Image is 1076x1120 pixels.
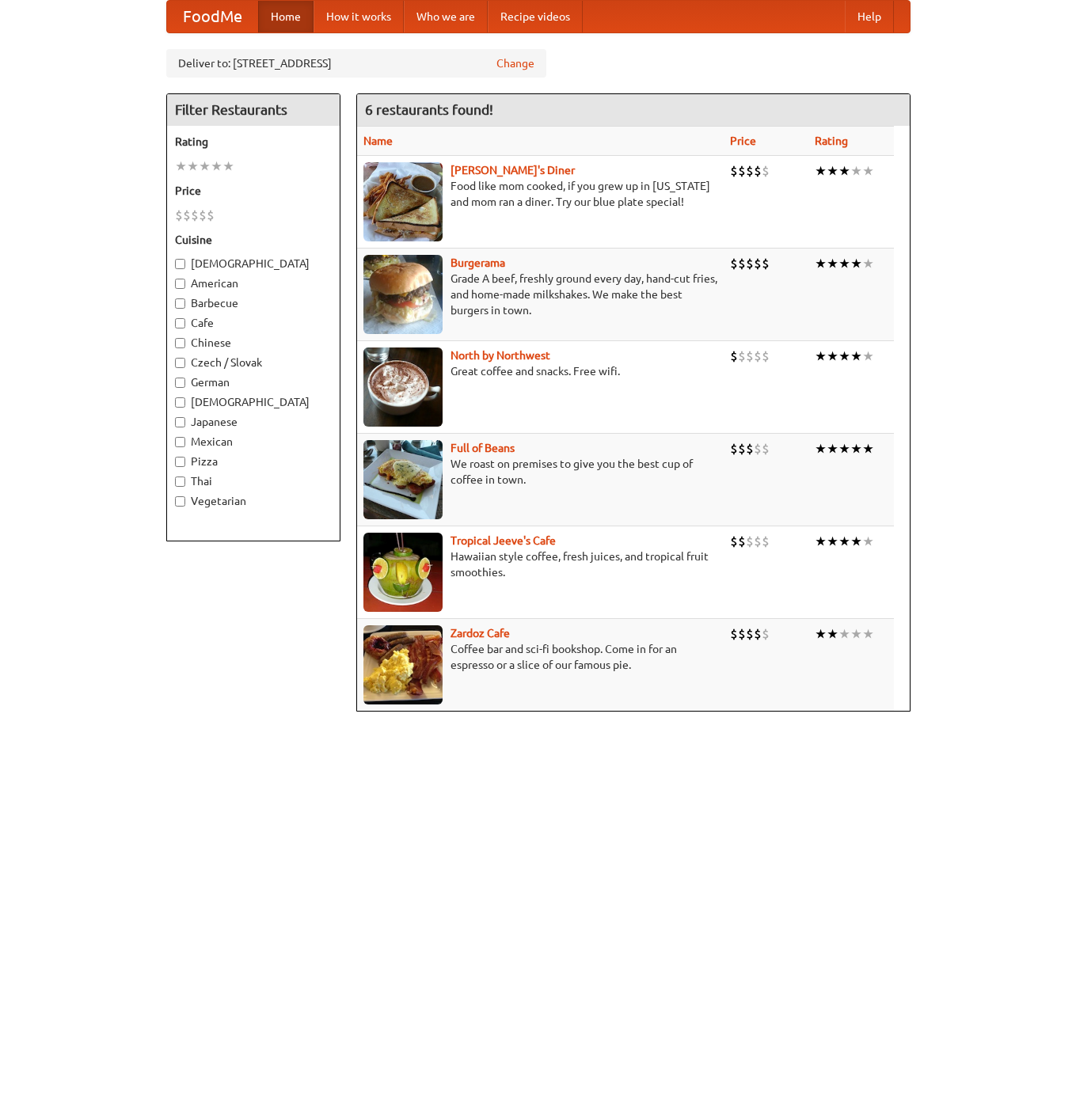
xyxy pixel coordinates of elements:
[862,347,874,365] li: ★
[314,1,404,32] a: How it works
[451,256,505,269] a: Burgerama
[762,347,770,365] li: $
[496,55,534,71] a: Change
[838,255,850,272] li: ★
[730,533,738,550] li: $
[175,259,185,269] input: [DEMOGRAPHIC_DATA]
[730,162,738,180] li: $
[850,440,862,457] li: ★
[222,158,234,175] li: ★
[850,625,862,643] li: ★
[815,255,827,272] li: ★
[363,178,717,210] p: Food like mom cooked, if you grew up in [US_STATE] and mom ran a diner. Try our blue plate special!
[258,1,314,32] a: Home
[451,164,575,177] a: [PERSON_NAME]'s Diner
[730,135,756,147] a: Price
[175,496,185,507] input: Vegetarian
[175,473,332,489] label: Thai
[738,533,746,550] li: $
[850,162,862,180] li: ★
[175,434,332,450] label: Mexican
[175,397,185,408] input: [DEMOGRAPHIC_DATA]
[754,625,762,643] li: $
[730,625,738,643] li: $
[730,255,738,272] li: $
[175,476,185,487] input: Thai
[451,627,510,640] a: Zardoz Cafe
[762,162,770,180] li: $
[746,255,754,272] li: $
[175,279,185,289] input: American
[754,162,762,180] li: $
[850,255,862,272] li: ★
[175,232,332,248] h5: Cuisine
[363,440,443,519] img: beans.jpg
[166,49,546,78] div: Deliver to: [STREET_ADDRESS]
[363,255,443,334] img: burgerama.jpg
[175,335,332,351] label: Chinese
[175,318,185,328] input: Cafe
[175,315,332,331] label: Cafe
[746,162,754,180] li: $
[850,533,862,550] li: ★
[363,533,443,612] img: jeeves.jpg
[167,1,258,32] a: FoodMe
[175,493,332,509] label: Vegetarian
[175,298,185,309] input: Barbecue
[862,162,874,180] li: ★
[451,534,556,547] a: Tropical Jeeve's Cafe
[404,1,488,32] a: Who we are
[827,255,838,272] li: ★
[827,162,838,180] li: ★
[451,442,515,454] a: Full of Beans
[827,440,838,457] li: ★
[730,440,738,457] li: $
[363,271,717,318] p: Grade A beef, freshly ground every day, hand-cut fries, and home-made milkshakes. We make the bes...
[838,625,850,643] li: ★
[175,378,185,388] input: German
[738,347,746,365] li: $
[167,94,340,126] h4: Filter Restaurants
[175,275,332,291] label: American
[175,394,332,410] label: [DEMOGRAPHIC_DATA]
[175,457,185,467] input: Pizza
[746,625,754,643] li: $
[827,347,838,365] li: ★
[363,641,717,673] p: Coffee bar and sci-fi bookshop. Come in for an espresso or a slice of our famous pie.
[838,440,850,457] li: ★
[199,207,207,224] li: $
[746,440,754,457] li: $
[363,363,717,379] p: Great coffee and snacks. Free wifi.
[175,417,185,427] input: Japanese
[815,625,827,643] li: ★
[838,347,850,365] li: ★
[815,440,827,457] li: ★
[815,162,827,180] li: ★
[754,533,762,550] li: $
[838,533,850,550] li: ★
[746,347,754,365] li: $
[762,533,770,550] li: $
[363,549,717,580] p: Hawaiian style coffee, fresh juices, and tropical fruit smoothies.
[862,440,874,457] li: ★
[845,1,894,32] a: Help
[175,295,332,311] label: Barbecue
[175,374,332,390] label: German
[738,625,746,643] li: $
[175,454,332,469] label: Pizza
[827,625,838,643] li: ★
[191,207,199,224] li: $
[363,135,393,147] a: Name
[175,183,332,199] h5: Price
[183,207,191,224] li: $
[363,162,443,241] img: sallys.jpg
[451,349,550,362] b: North by Northwest
[738,440,746,457] li: $
[815,533,827,550] li: ★
[738,162,746,180] li: $
[363,456,717,488] p: We roast on premises to give you the best cup of coffee in town.
[175,338,185,348] input: Chinese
